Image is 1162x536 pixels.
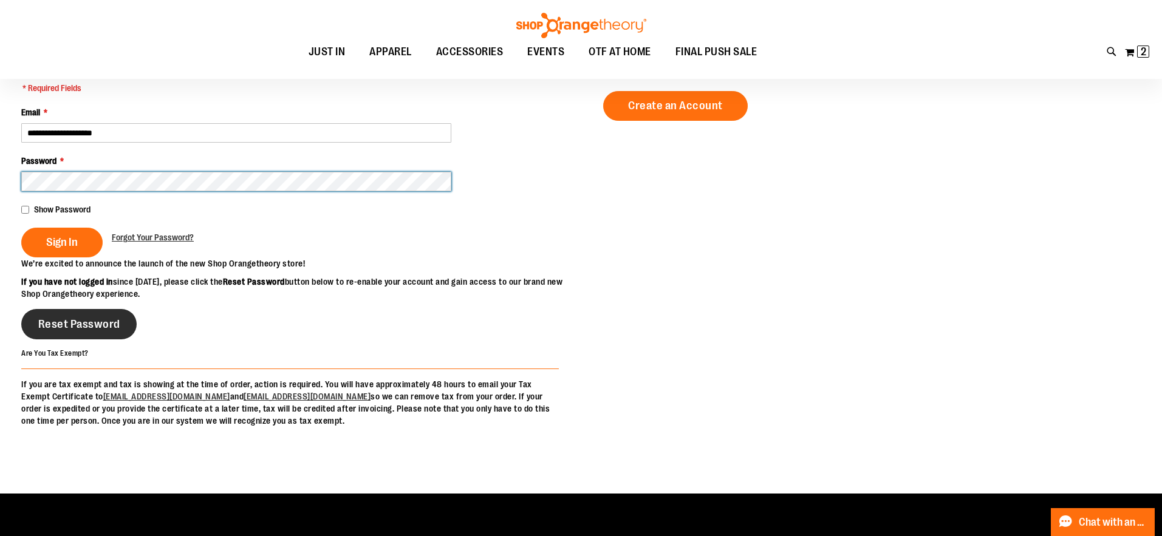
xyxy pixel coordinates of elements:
[603,91,748,121] a: Create an Account
[46,236,78,249] span: Sign In
[21,378,559,427] p: If you are tax exempt and tax is showing at the time of order, action is required. You will have ...
[589,38,651,66] span: OTF AT HOME
[21,349,89,358] strong: Are You Tax Exempt?
[675,38,757,66] span: FINAL PUSH SALE
[34,205,91,214] span: Show Password
[576,38,663,66] a: OTF AT HOME
[515,38,576,66] a: EVENTS
[1051,508,1155,536] button: Chat with an Expert
[21,276,581,300] p: since [DATE], please click the button below to re-enable your account and gain access to our bran...
[514,13,648,38] img: Shop Orangetheory
[22,82,214,94] span: * Required Fields
[21,228,103,257] button: Sign In
[436,38,504,66] span: ACCESSORIES
[628,99,723,112] span: Create an Account
[21,64,215,94] legend: If you have an account, sign in with your email address.
[296,38,358,66] a: JUST IN
[527,38,564,66] span: EVENTS
[103,392,230,401] a: [EMAIL_ADDRESS][DOMAIN_NAME]
[21,156,56,166] span: Password
[21,257,581,270] p: We’re excited to announce the launch of the new Shop Orangetheory store!
[1079,517,1147,528] span: Chat with an Expert
[223,277,285,287] strong: Reset Password
[369,38,412,66] span: APPAREL
[244,392,371,401] a: [EMAIL_ADDRESS][DOMAIN_NAME]
[663,38,770,66] a: FINAL PUSH SALE
[21,107,40,117] span: Email
[21,277,113,287] strong: If you have not logged in
[309,38,346,66] span: JUST IN
[357,38,424,66] a: APPAREL
[112,232,194,242] span: Forgot Your Password?
[424,38,516,66] a: ACCESSORIES
[1141,46,1146,58] span: 2
[21,309,137,339] a: Reset Password
[38,317,120,331] span: Reset Password
[112,231,194,243] a: Forgot Your Password?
